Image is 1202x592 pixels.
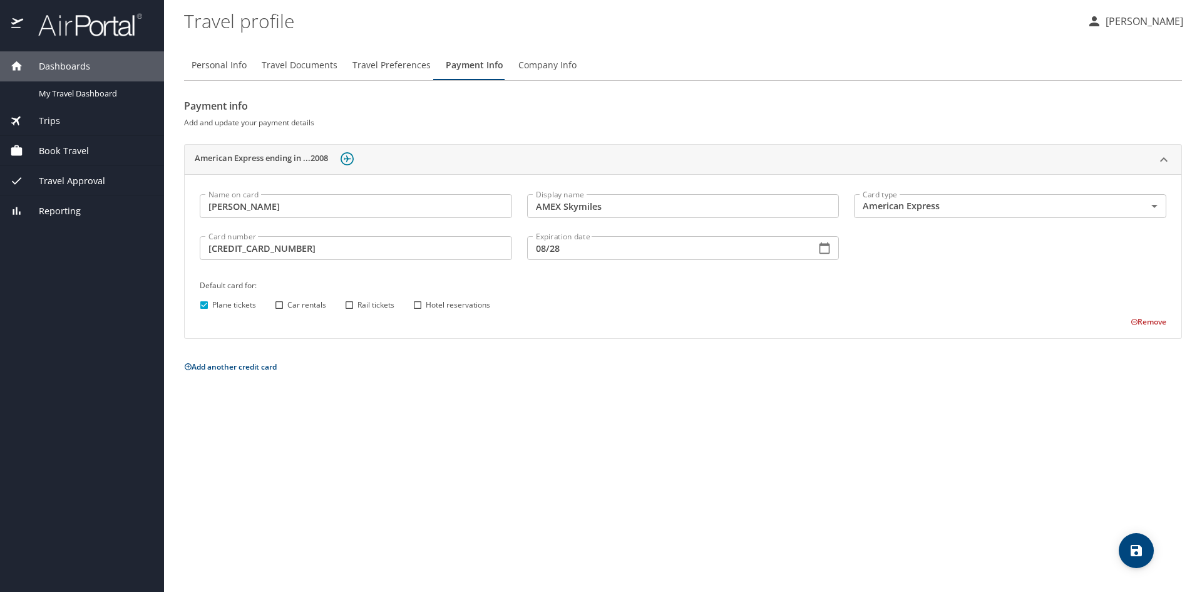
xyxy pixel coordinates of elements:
[357,299,394,311] span: Rail tickets
[24,13,142,37] img: airportal-logo.png
[200,279,1166,292] h6: Default card for:
[341,152,354,165] img: plane
[11,13,24,37] img: icon-airportal.png
[1082,10,1188,33] button: [PERSON_NAME]
[23,114,60,128] span: Trips
[184,96,1182,116] h2: Payment info
[195,152,328,167] h2: American Express ending in ...2008
[287,299,326,311] span: Car rentals
[23,204,81,218] span: Reporting
[184,116,1182,129] h6: Add and update your payment details
[1131,316,1166,327] button: Remove
[527,194,840,218] input: Ex. My corporate card
[1102,14,1183,29] p: [PERSON_NAME]
[39,88,149,100] span: My Travel Dashboard
[446,58,503,73] span: Payment Info
[184,1,1077,40] h1: Travel profile
[527,236,806,260] input: MM/YY
[212,299,256,311] span: Plane tickets
[192,58,247,73] span: Personal Info
[854,194,1166,218] div: American Express
[1119,533,1154,568] button: save
[184,361,277,372] button: Add another credit card
[23,144,89,158] span: Book Travel
[185,174,1181,338] div: American Express ending in ...2008
[185,145,1181,175] div: American Express ending in ...2008
[352,58,431,73] span: Travel Preferences
[184,50,1182,80] div: Profile
[23,174,105,188] span: Travel Approval
[23,60,90,73] span: Dashboards
[518,58,577,73] span: Company Info
[426,299,490,311] span: Hotel reservations
[262,58,337,73] span: Travel Documents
